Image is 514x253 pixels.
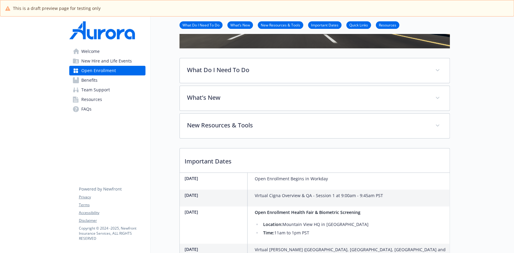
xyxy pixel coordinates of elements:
[69,66,145,75] a: Open Enrollment
[180,58,450,83] div: What Do I Need To Do
[255,192,383,199] p: Virtual Cigna Overview & QA - Session 1 at 9:00am - 9:45am PST
[69,85,145,95] a: Team Support
[69,104,145,114] a: FAQs
[185,192,245,198] p: [DATE]
[79,202,145,208] a: Terms
[261,229,369,236] li: 11am to 1pm PST
[13,5,101,11] span: This is a draft preview page for testing only
[263,230,274,236] strong: Time:
[185,246,245,252] p: [DATE]
[187,121,428,130] p: New Resources & Tools
[81,75,98,85] span: Benefits
[79,226,145,241] p: Copyright © 2024 - 2025 , Newfront Insurance Services, ALL RIGHTS RESERVED
[180,86,450,111] div: What’s New
[255,175,328,182] p: Open Enrollment Begins in Workday
[69,56,145,66] a: New Hire and Life Events
[263,221,282,227] strong: Location:
[81,85,110,95] span: Team Support
[79,218,145,223] a: Disclaimer
[185,209,245,215] p: [DATE]
[69,95,145,104] a: Resources
[69,47,145,56] a: Welcome
[187,66,428,75] p: What Do I Need To Do
[79,210,145,215] a: Accessibility
[185,175,245,181] p: [DATE]
[255,209,360,215] strong: Open Enrollment Health Fair & Biometric Screening
[81,56,132,66] span: New Hire and Life Events
[376,22,399,28] a: Resources
[187,93,428,102] p: What’s New
[69,75,145,85] a: Benefits
[261,221,369,228] li: Mountain View HQ in [GEOGRAPHIC_DATA]
[258,22,303,28] a: New Resources & Tools
[81,104,92,114] span: FAQs
[308,22,341,28] a: Important Dates
[180,148,450,171] p: Important Dates
[179,22,223,28] a: What Do I Need To Do
[81,47,100,56] span: Welcome
[180,114,450,138] div: New Resources & Tools
[81,66,116,75] span: Open Enrollment
[79,194,145,200] a: Privacy
[81,95,102,104] span: Resources
[346,22,371,28] a: Quick Links
[227,22,253,28] a: What’s New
